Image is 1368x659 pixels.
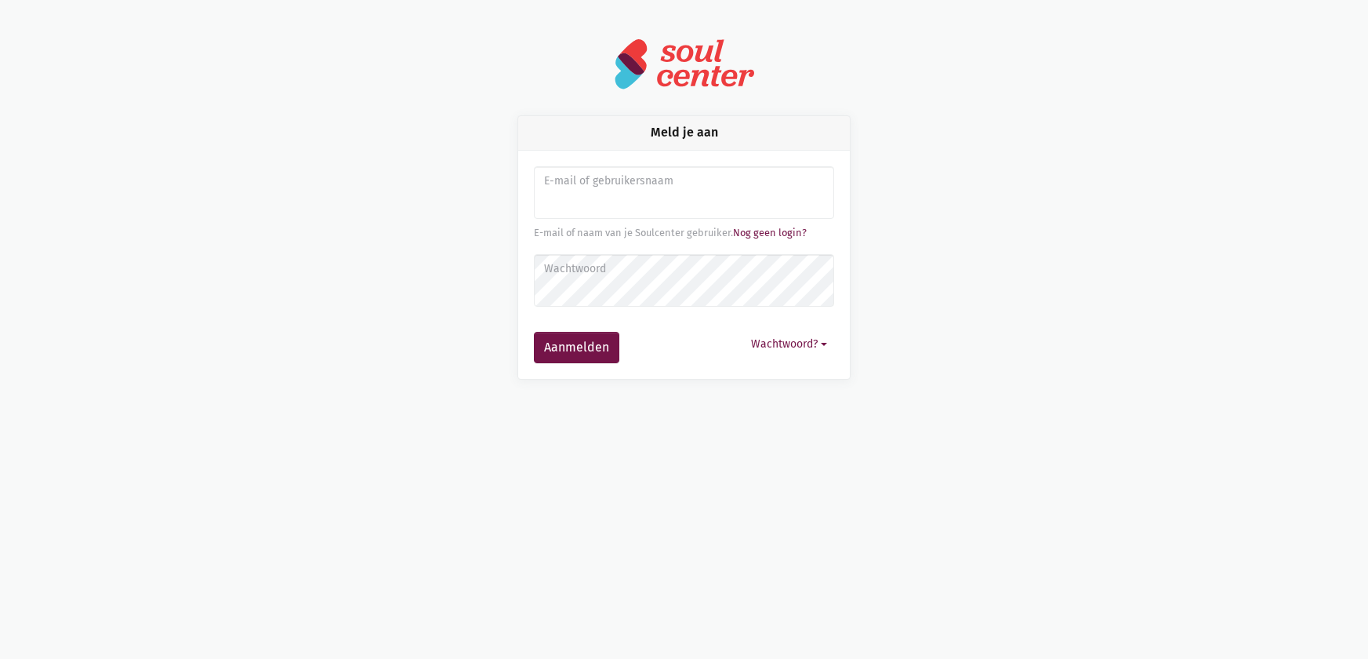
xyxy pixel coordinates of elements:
[744,332,834,356] button: Wachtwoord?
[733,227,807,238] a: Nog geen login?
[534,332,619,363] button: Aanmelden
[614,38,755,90] img: logo-soulcenter-full.svg
[534,225,834,241] div: E-mail of naam van je Soulcenter gebruiker.
[544,260,824,278] label: Wachtwoord
[534,166,834,363] form: Aanmelden
[518,116,850,150] div: Meld je aan
[544,173,824,190] label: E-mail of gebruikersnaam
